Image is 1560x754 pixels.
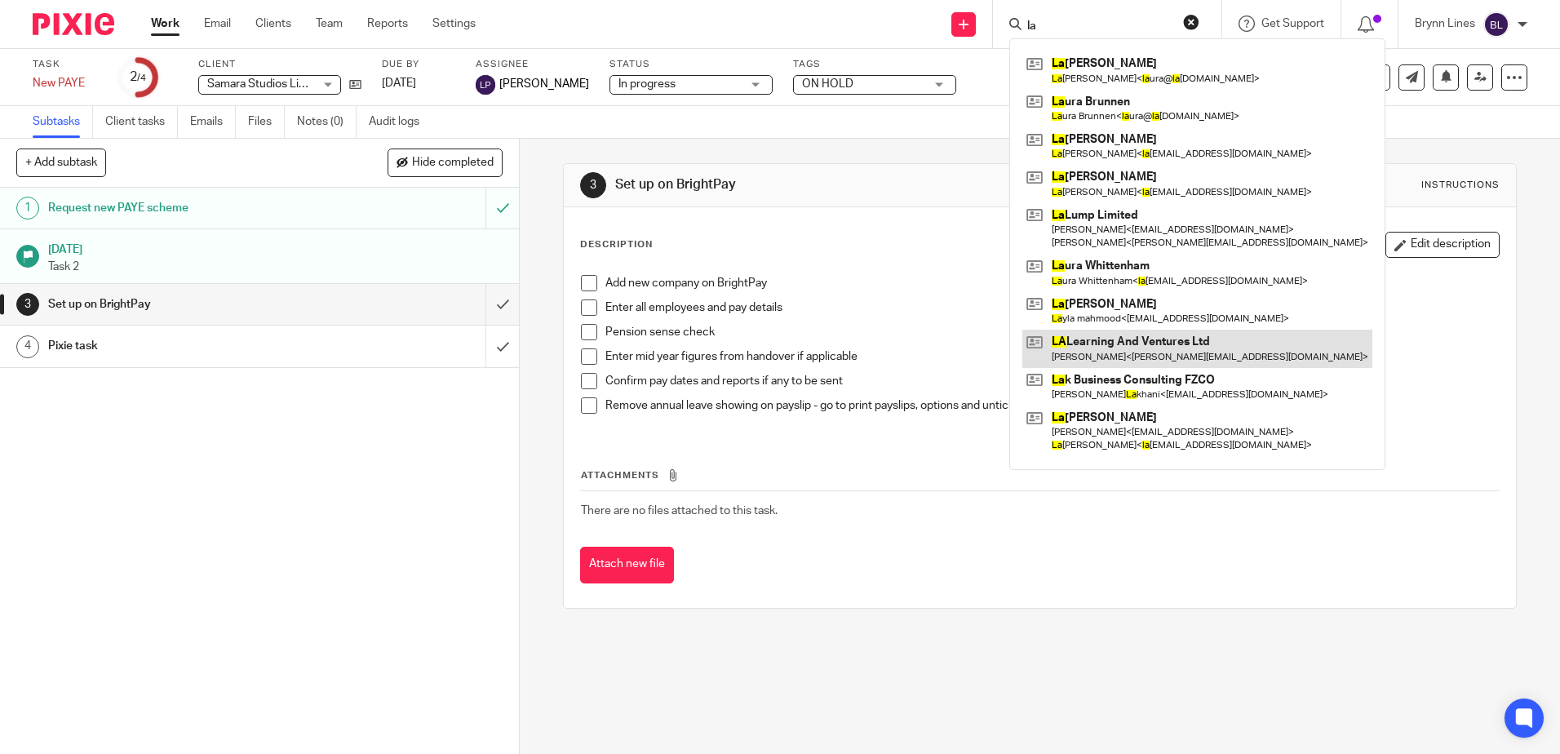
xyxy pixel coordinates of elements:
[802,78,853,90] span: ON HOLD
[255,16,291,32] a: Clients
[297,106,357,138] a: Notes (0)
[605,275,1498,291] p: Add new company on BrightPay
[605,324,1498,340] p: Pension sense check
[388,149,503,176] button: Hide completed
[151,16,179,32] a: Work
[33,75,98,91] div: New PAYE
[1483,11,1509,38] img: svg%3E
[580,172,606,198] div: 3
[16,335,39,358] div: 4
[48,196,329,220] h1: Request new PAYE scheme
[605,299,1498,316] p: Enter all employees and pay details
[48,334,329,358] h1: Pixie task
[33,13,114,35] img: Pixie
[137,73,146,82] small: /4
[369,106,432,138] a: Audit logs
[382,78,416,89] span: [DATE]
[793,58,956,71] label: Tags
[204,16,231,32] a: Email
[605,373,1498,389] p: Confirm pay dates and reports if any to be sent
[580,547,674,583] button: Attach new file
[16,293,39,316] div: 3
[48,259,503,275] p: Task 2
[1415,16,1475,32] p: Brynn Lines
[248,106,285,138] a: Files
[382,58,455,71] label: Due by
[1421,179,1500,192] div: Instructions
[198,58,361,71] label: Client
[432,16,476,32] a: Settings
[581,471,659,480] span: Attachments
[580,238,653,251] p: Description
[33,106,93,138] a: Subtasks
[581,505,778,517] span: There are no files attached to this task.
[605,397,1498,414] p: Remove annual leave showing on payslip - go to print payslips, options and untick 'show annual le...
[1261,18,1324,29] span: Get Support
[476,75,495,95] img: svg%3E
[130,68,146,86] div: 2
[33,58,98,71] label: Task
[476,58,589,71] label: Assignee
[1026,20,1172,34] input: Search
[105,106,178,138] a: Client tasks
[615,176,1075,193] h1: Set up on BrightPay
[1385,232,1500,258] button: Edit description
[605,348,1498,365] p: Enter mid year figures from handover if applicable
[48,237,503,258] h1: [DATE]
[499,76,589,92] span: [PERSON_NAME]
[1183,14,1199,30] button: Clear
[16,197,39,220] div: 1
[48,292,329,317] h1: Set up on BrightPay
[16,149,106,176] button: + Add subtask
[190,106,236,138] a: Emails
[207,78,328,90] span: Samara Studios Limited
[609,58,773,71] label: Status
[316,16,343,32] a: Team
[618,78,676,90] span: In progress
[412,157,494,170] span: Hide completed
[367,16,408,32] a: Reports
